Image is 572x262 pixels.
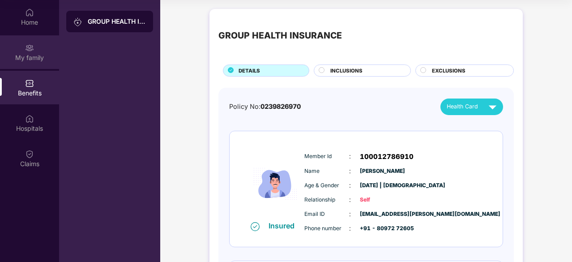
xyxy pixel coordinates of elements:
img: svg+xml;base64,PHN2ZyB4bWxucz0iaHR0cDovL3d3dy53My5vcmcvMjAwMC9zdmciIHdpZHRoPSIxNiIgaGVpZ2h0PSIxNi... [251,222,260,231]
span: [DATE] | [DEMOGRAPHIC_DATA] [360,181,405,190]
span: Self [360,196,405,204]
div: GROUP HEALTH INSURANCE [218,29,342,43]
img: icon [248,147,302,221]
span: Health Card [447,102,478,111]
button: Health Card [440,99,503,115]
div: GROUP HEALTH INSURANCE [88,17,146,26]
img: svg+xml;base64,PHN2ZyBpZD0iSG9tZSIgeG1sbnM9Imh0dHA6Ly93d3cudzMub3JnLzIwMDAvc3ZnIiB3aWR0aD0iMjAiIG... [25,8,34,17]
span: : [349,166,351,176]
span: : [349,195,351,205]
span: [EMAIL_ADDRESS][PERSON_NAME][DOMAIN_NAME] [360,210,405,219]
img: svg+xml;base64,PHN2ZyB4bWxucz0iaHR0cDovL3d3dy53My5vcmcvMjAwMC9zdmciIHZpZXdCb3g9IjAgMCAyNCAyNCIgd2... [485,99,500,115]
span: : [349,151,351,161]
img: svg+xml;base64,PHN2ZyB3aWR0aD0iMjAiIGhlaWdodD0iMjAiIHZpZXdCb3g9IjAgMCAyMCAyMCIgZmlsbD0ibm9uZSIgeG... [25,43,34,52]
img: svg+xml;base64,PHN2ZyBpZD0iQ2xhaW0iIHhtbG5zPSJodHRwOi8vd3d3LnczLm9yZy8yMDAwL3N2ZyIgd2lkdGg9IjIwIi... [25,150,34,159]
span: Age & Gender [304,181,349,190]
span: EXCLUSIONS [432,67,465,75]
span: 0239826970 [260,103,301,110]
span: Relationship [304,196,349,204]
span: : [349,209,351,219]
img: svg+xml;base64,PHN2ZyBpZD0iSG9zcGl0YWxzIiB4bWxucz0iaHR0cDovL3d3dy53My5vcmcvMjAwMC9zdmciIHdpZHRoPS... [25,114,34,123]
span: : [349,223,351,233]
span: Name [304,167,349,176]
span: INCLUSIONS [330,67,363,75]
span: DETAILS [239,67,260,75]
div: Policy No: [229,102,301,112]
div: Insured [269,221,300,230]
span: : [349,180,351,190]
span: Email ID [304,210,349,219]
span: Member Id [304,152,349,161]
span: [PERSON_NAME] [360,167,405,176]
img: svg+xml;base64,PHN2ZyB3aWR0aD0iMjAiIGhlaWdodD0iMjAiIHZpZXdCb3g9IjAgMCAyMCAyMCIgZmlsbD0ibm9uZSIgeG... [73,17,82,26]
span: 100012786910 [360,151,414,162]
span: Phone number [304,224,349,233]
span: +91 - 80972 72605 [360,224,405,233]
img: svg+xml;base64,PHN2ZyBpZD0iQmVuZWZpdHMiIHhtbG5zPSJodHRwOi8vd3d3LnczLm9yZy8yMDAwL3N2ZyIgd2lkdGg9Ij... [25,79,34,88]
